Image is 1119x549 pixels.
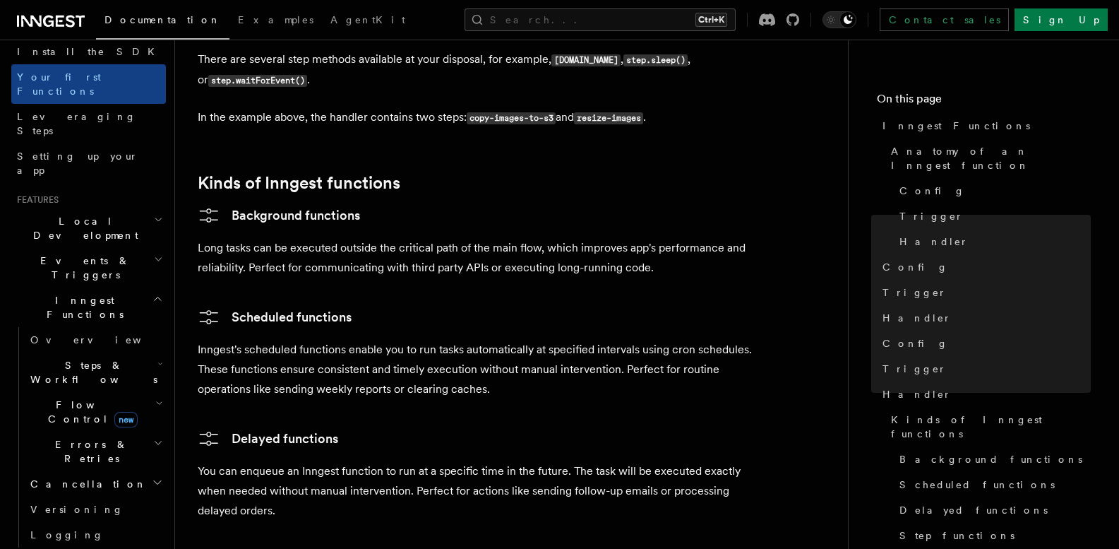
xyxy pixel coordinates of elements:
button: Flow Controlnew [25,392,166,432]
a: Delayed functions [198,427,338,450]
button: Steps & Workflows [25,353,166,392]
span: Steps & Workflows [25,358,157,386]
span: Cancellation [25,477,147,491]
span: Events & Triggers [11,254,154,282]
a: Config [877,331,1091,356]
code: copy-images-to-s3 [467,112,556,124]
span: Local Development [11,214,154,242]
code: resize-images [574,112,643,124]
a: Kinds of Inngest functions [198,173,400,193]
a: Handler [894,229,1091,254]
span: Trigger [882,362,947,376]
button: Errors & Retries [25,432,166,471]
span: Trigger [882,285,947,300]
span: Kinds of Inngest functions [891,413,1091,441]
a: Config [877,254,1091,280]
a: Setting up your app [11,143,166,183]
button: Search...Ctrl+K [465,8,736,31]
p: In the example above, the handler contains two steps: and . [198,107,762,128]
a: Your first Functions [11,64,166,104]
button: Events & Triggers [11,248,166,288]
a: Scheduled functions [894,472,1091,497]
p: Long tasks can be executed outside the critical path of the main flow, which improves app's perfo... [198,238,762,278]
span: Features [11,194,59,206]
span: Delayed functions [899,503,1048,517]
code: step.sleep() [623,54,688,66]
a: Anatomy of an Inngest function [885,138,1091,178]
button: Toggle dark mode [822,11,856,28]
a: Inngest Functions [877,113,1091,138]
span: Config [882,336,948,350]
span: Errors & Retries [25,437,153,466]
code: [DOMAIN_NAME] [551,54,621,66]
a: Contact sales [880,8,1009,31]
span: Inngest Functions [882,119,1030,133]
a: Background functions [198,204,360,227]
a: Trigger [877,356,1091,382]
span: Handler [882,387,952,401]
span: Leveraging Steps [17,111,136,136]
a: Trigger [894,203,1091,229]
a: Step functions [894,523,1091,548]
span: Examples [238,14,313,25]
span: Handler [899,235,969,249]
span: Setting up your app [17,150,138,176]
h4: On this page [877,90,1091,113]
span: new [114,412,138,427]
span: Versioning [30,504,124,515]
span: Background functions [899,452,1082,466]
span: Anatomy of an Inngest function [891,144,1091,172]
div: Inngest Functions [11,327,166,548]
a: Logging [25,522,166,548]
a: Scheduled functions [198,306,352,329]
button: Inngest Functions [11,288,166,327]
a: Config [894,178,1091,203]
a: AgentKit [322,4,414,38]
span: Config [899,184,965,198]
span: Config [882,260,948,274]
a: Overview [25,327,166,353]
button: Cancellation [25,471,166,497]
code: step.waitForEvent() [208,75,307,87]
span: Overview [30,334,176,346]
p: You can enqueue an Inngest function to run at a specific time in the future. The task will be exe... [198,461,762,521]
span: Scheduled functions [899,478,1055,492]
p: There are several step methods available at your disposal, for example, , , or . [198,49,762,90]
span: Install the SDK [17,46,163,57]
kbd: Ctrl+K [695,13,727,27]
a: Trigger [877,280,1091,305]
a: Examples [229,4,322,38]
a: Background functions [894,447,1091,472]
span: AgentKit [330,14,405,25]
span: Documentation [104,14,221,25]
span: Trigger [899,209,964,223]
p: Inngest's scheduled functions enable you to run tasks automatically at specified intervals using ... [198,340,762,399]
a: Documentation [96,4,229,40]
a: Handler [877,382,1091,407]
span: Handler [882,311,952,325]
span: Step functions [899,529,1015,543]
a: Kinds of Inngest functions [885,407,1091,447]
span: Inngest Functions [11,293,152,321]
a: Sign Up [1015,8,1108,31]
a: Delayed functions [894,497,1091,523]
a: Versioning [25,497,166,522]
span: Flow Control [25,398,155,426]
a: Leveraging Steps [11,104,166,143]
span: Your first Functions [17,71,101,97]
a: Handler [877,305,1091,331]
button: Local Development [11,208,166,248]
a: Install the SDK [11,39,166,64]
span: Logging [30,529,104,541]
